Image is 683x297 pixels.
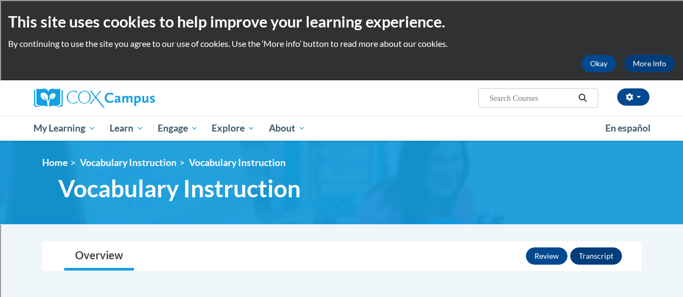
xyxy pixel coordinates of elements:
[212,122,255,135] span: Explore
[34,88,228,108] a: Cox Campus
[103,116,151,141] a: Learn
[80,157,177,168] a: Vocabulary Instruction
[262,116,313,141] a: About
[33,122,96,135] span: My Learning
[574,92,591,105] button: Search
[58,174,301,203] span: Vocabulary Instruction
[110,122,144,135] span: Learn
[605,122,651,134] span: En español
[34,88,155,108] img: Cox Campus
[42,157,67,168] a: Home
[205,116,262,141] a: Explore
[158,122,198,135] span: Engage
[151,116,205,141] a: Engage
[488,92,574,105] input: Search Courses
[269,122,306,135] span: About
[27,116,103,141] a: My Learning
[598,117,658,140] a: En español
[189,157,286,168] span: Vocabulary Instruction
[26,116,658,141] div: Main menu
[617,88,650,106] button: Account Settings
